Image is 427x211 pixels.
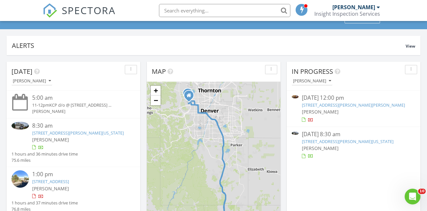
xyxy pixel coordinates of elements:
a: [STREET_ADDRESS][PERSON_NAME][US_STATE] [302,138,393,144]
div: 5080 Flora Street, Golden CO 80403 [189,95,193,99]
a: [DATE] 12:00 pm [STREET_ADDRESS][PERSON_NAME][PERSON_NAME] [PERSON_NAME] [292,94,416,123]
div: [DATE] 12:00 pm [302,94,405,102]
img: 9345303%2Fcover_photos%2Fk9AbO88S82UjXSm2FHb6%2Fsmall.jpg [292,95,299,98]
div: Alerts [12,41,406,50]
img: streetview [11,170,29,188]
div: 5:00 am [32,94,125,102]
div: Insight Inspection Services [314,11,380,17]
a: [STREET_ADDRESS][PERSON_NAME][PERSON_NAME] [302,102,405,108]
div: 75.6 miles [11,157,78,163]
span: In Progress [292,67,333,76]
a: [STREET_ADDRESS][PERSON_NAME][US_STATE] [32,130,124,136]
input: Search everything... [159,4,290,17]
span: SPECTORA [62,3,116,17]
span: [PERSON_NAME] [302,145,339,151]
iframe: Intercom live chat [405,189,420,204]
span: [PERSON_NAME] [32,185,69,192]
div: 1:00 pm [32,170,125,179]
img: 9367976%2Fcover_photos%2FvqAHzA3maHt4W1gyQbMO%2Fsmall.jpg [11,122,29,130]
a: 8:30 am [STREET_ADDRESS][PERSON_NAME][US_STATE] [PERSON_NAME] 1 hours and 36 minutes drive time 7... [11,122,135,164]
a: [STREET_ADDRESS] [32,179,69,184]
div: [PERSON_NAME] [293,79,331,83]
button: [PERSON_NAME] [11,77,52,86]
a: Zoom out [151,95,161,105]
span: View [406,43,415,49]
div: 11-12pmKCP d/o @ [STREET_ADDRESS] ... [32,102,125,108]
div: [PERSON_NAME] [13,79,51,83]
div: 1 hours and 37 minutes drive time [11,200,78,206]
div: 1 hours and 36 minutes drive time [11,151,78,157]
span: Map [152,67,166,76]
span: 10 [418,189,426,194]
div: [PERSON_NAME] [332,4,375,11]
a: SPECTORA [43,9,116,23]
span: [DATE] [11,67,33,76]
a: Zoom in [151,86,161,95]
div: Dashboards [348,17,377,21]
div: [DATE] 8:30 am [302,130,405,138]
img: The Best Home Inspection Software - Spectora [43,3,57,18]
div: [PERSON_NAME] [32,108,125,115]
span: [PERSON_NAME] [32,137,69,143]
a: [DATE] 8:30 am [STREET_ADDRESS][PERSON_NAME][US_STATE] [PERSON_NAME] [292,130,416,159]
span: [PERSON_NAME] [302,109,339,115]
img: 9367976%2Fcover_photos%2FvqAHzA3maHt4W1gyQbMO%2Fsmall.jpg [292,132,299,135]
div: 8:30 am [32,122,125,130]
button: [PERSON_NAME] [292,77,332,86]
